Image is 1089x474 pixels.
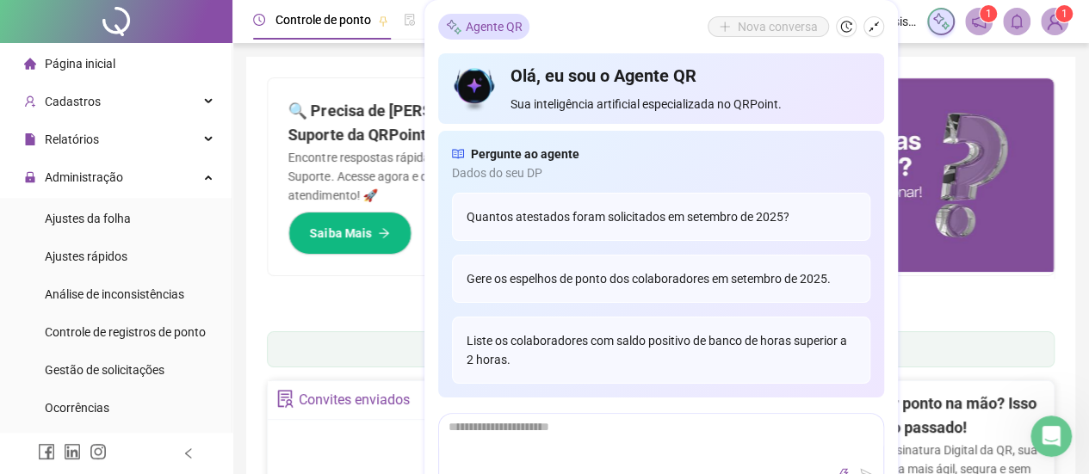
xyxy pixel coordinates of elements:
[980,5,997,22] sup: 1
[45,57,115,71] span: Página inicial
[310,224,371,243] span: Saiba Mais
[45,212,131,225] span: Ajustes da folha
[288,148,640,205] p: Encontre respostas rápidas e eficientes em nosso Guia Prático de Suporte. Acesse agora e descubra...
[24,133,36,145] span: file
[45,287,184,301] span: Análise de inconsistências
[510,95,869,114] span: Sua inteligência artificial especializada no QRPoint.
[45,363,164,377] span: Gestão de solicitações
[971,14,987,29] span: notification
[24,171,36,183] span: lock
[868,21,880,33] span: shrink
[45,249,127,263] span: Ajustes rápidos
[445,18,462,36] img: sparkle-icon.fc2bf0ac1784a2077858766a79e2daf3.svg
[45,401,109,415] span: Ocorrências
[378,15,388,26] span: pushpin
[45,170,123,184] span: Administração
[471,145,579,163] span: Pergunte ao agente
[24,95,36,108] span: user-add
[452,317,870,384] div: Liste os colaboradores com saldo positivo de banco de horas superior a 2 horas.
[1009,14,1024,29] span: bell
[45,95,101,108] span: Cadastros
[452,64,498,114] img: icon
[24,58,36,70] span: home
[1055,5,1073,22] sup: Atualize o seu contato no menu Meus Dados
[931,12,950,31] img: sparkle-icon.fc2bf0ac1784a2077858766a79e2daf3.svg
[253,14,265,26] span: clock-circle
[45,132,99,146] span: Relatórios
[452,255,870,303] div: Gere os espelhos de ponto dos colaboradores em setembro de 2025.
[1042,9,1067,34] img: 33059
[183,447,195,459] span: left
[452,163,870,182] span: Dados do seu DP
[299,385,410,415] div: Convites enviados
[38,443,55,460] span: facebook
[378,227,390,239] span: arrow-right
[510,64,869,88] h4: Olá, eu sou o Agente QR
[64,443,81,460] span: linkedin
[438,14,529,40] div: Agente QR
[986,8,992,20] span: 1
[288,99,640,148] h2: 🔍 Precisa de [PERSON_NAME]? Conte com o Suporte da QRPoint!
[1030,416,1072,457] iframe: Intercom live chat
[452,145,464,163] span: read
[45,325,206,339] span: Controle de registros de ponto
[708,16,829,37] button: Nova conversa
[275,13,371,27] span: Controle de ponto
[90,443,107,460] span: instagram
[276,390,294,408] span: solution
[404,14,416,26] span: file-done
[840,21,852,33] span: history
[288,212,411,255] button: Saiba Mais
[845,391,1043,440] h2: Assinar ponto na mão? Isso ficou no passado!
[1061,8,1067,20] span: 1
[452,193,870,241] div: Quantos atestados foram solicitados em setembro de 2025?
